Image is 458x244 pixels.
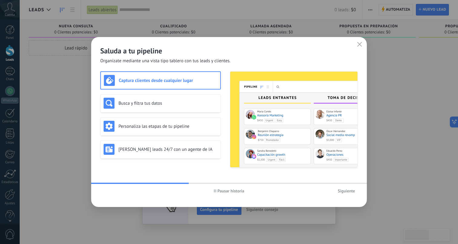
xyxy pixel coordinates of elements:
h3: Personaliza las etapas de tu pipeline [118,124,217,129]
h3: [PERSON_NAME] leads 24/7 con un agente de IA [118,147,217,152]
span: Pausar historia [217,189,244,193]
button: Pausar historia [211,186,247,195]
h3: Captura clientes desde cualquier lugar [119,78,217,83]
span: Siguiente [338,189,355,193]
h3: Busca y filtra tus datos [118,100,217,106]
span: Organízate mediante una vista tipo tablero con tus leads y clientes. [100,58,231,64]
button: Siguiente [335,186,358,195]
h2: Saluda a tu pipeline [100,46,358,56]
